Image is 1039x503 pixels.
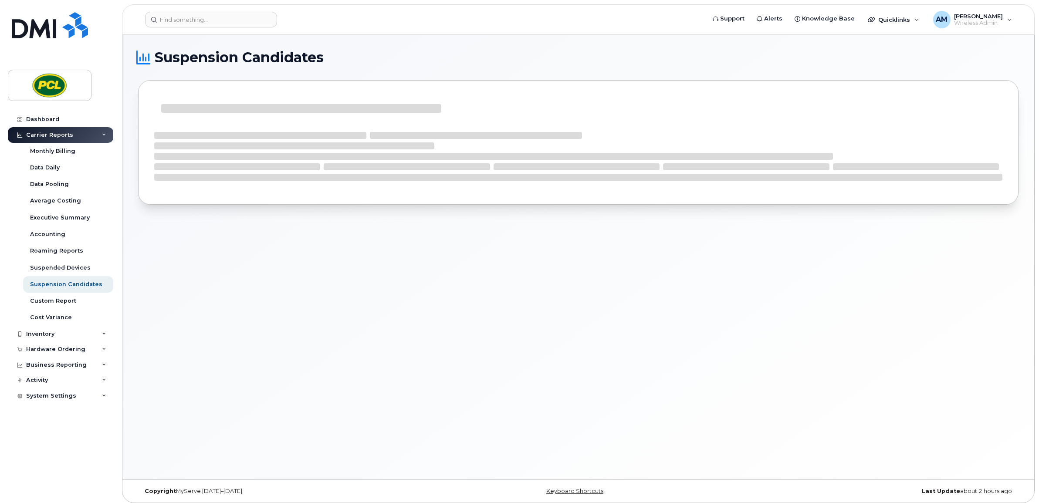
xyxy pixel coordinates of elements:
div: about 2 hours ago [725,488,1019,495]
strong: Copyright [145,488,176,494]
strong: Last Update [922,488,960,494]
div: MyServe [DATE]–[DATE] [138,488,432,495]
a: Keyboard Shortcuts [546,488,603,494]
span: Suspension Candidates [155,51,324,64]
